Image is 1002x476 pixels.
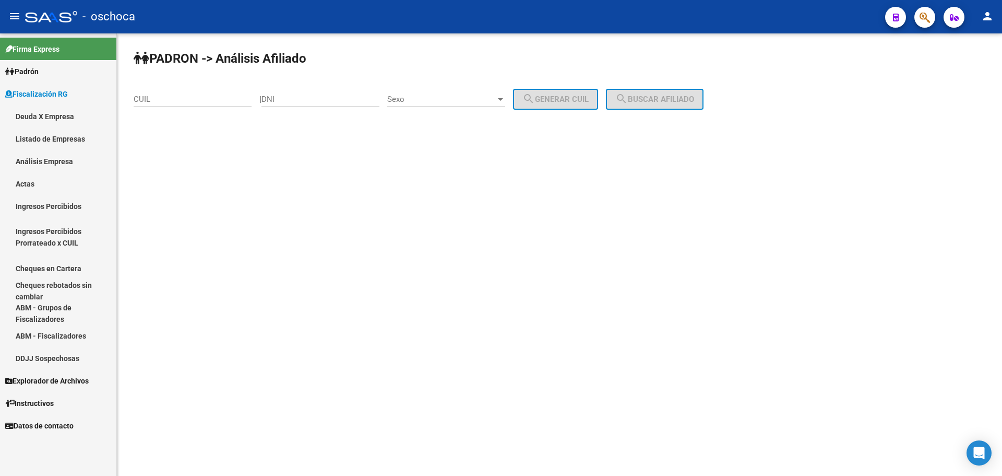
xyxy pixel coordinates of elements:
[522,95,589,104] span: Generar CUIL
[82,5,135,28] span: - oschoca
[5,420,74,432] span: Datos de contacto
[522,92,535,105] mat-icon: search
[259,95,606,104] div: |
[8,10,21,22] mat-icon: menu
[5,88,68,100] span: Fiscalización RG
[387,95,496,104] span: Sexo
[134,51,306,66] strong: PADRON -> Análisis Afiliado
[5,375,89,387] span: Explorador de Archivos
[967,440,992,466] div: Open Intercom Messenger
[5,66,39,77] span: Padrón
[5,398,54,409] span: Instructivos
[981,10,994,22] mat-icon: person
[606,89,703,110] button: Buscar afiliado
[5,43,59,55] span: Firma Express
[615,92,628,105] mat-icon: search
[615,95,694,104] span: Buscar afiliado
[513,89,598,110] button: Generar CUIL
